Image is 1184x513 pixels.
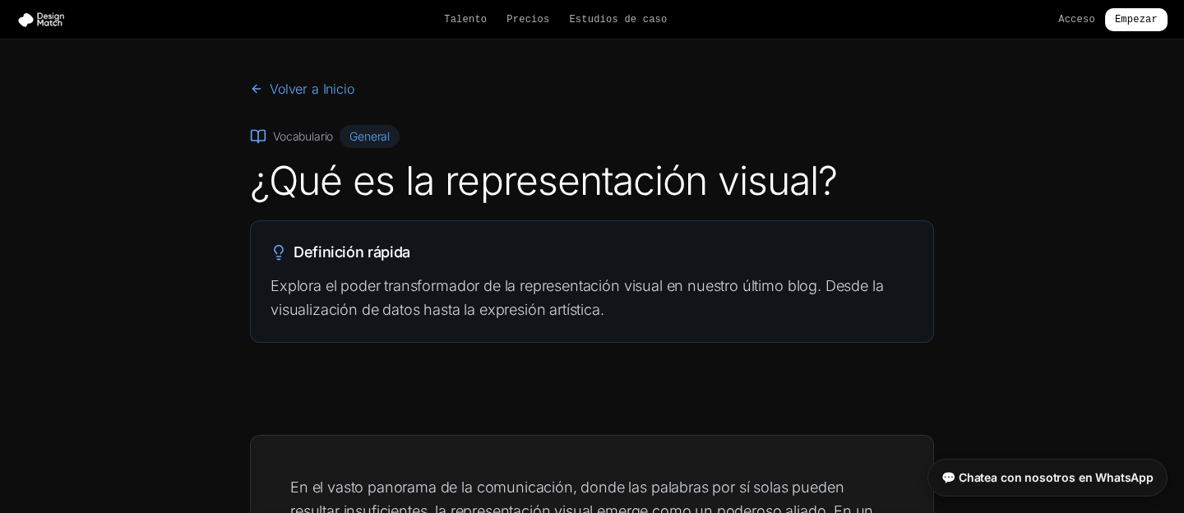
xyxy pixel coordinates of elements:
[444,13,487,26] a: Talento
[273,129,333,143] font: Vocabulario
[250,79,354,99] a: Volver a Inicio
[1058,13,1095,26] a: Acceso
[1115,14,1158,25] font: Empezar
[444,14,487,25] font: Talento
[506,14,549,25] font: Precios
[294,243,410,261] font: Definición rápida
[270,81,354,97] font: Volver a Inicio
[569,14,667,25] font: Estudios de caso
[271,277,883,318] font: Explora el poder transformador de la representación visual en nuestro último blog. Desde la visua...
[927,459,1168,497] a: 💬 Chatea con nosotros en WhatsApp
[941,470,1154,484] font: 💬 Chatea con nosotros en WhatsApp
[16,12,72,28] img: Diseño coincidente
[1105,8,1168,31] a: Empezar
[349,129,390,143] font: General
[1058,14,1095,25] font: Acceso
[506,13,549,26] a: Precios
[569,13,667,26] a: Estudios de caso
[250,156,837,205] font: ¿Qué es la representación visual?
